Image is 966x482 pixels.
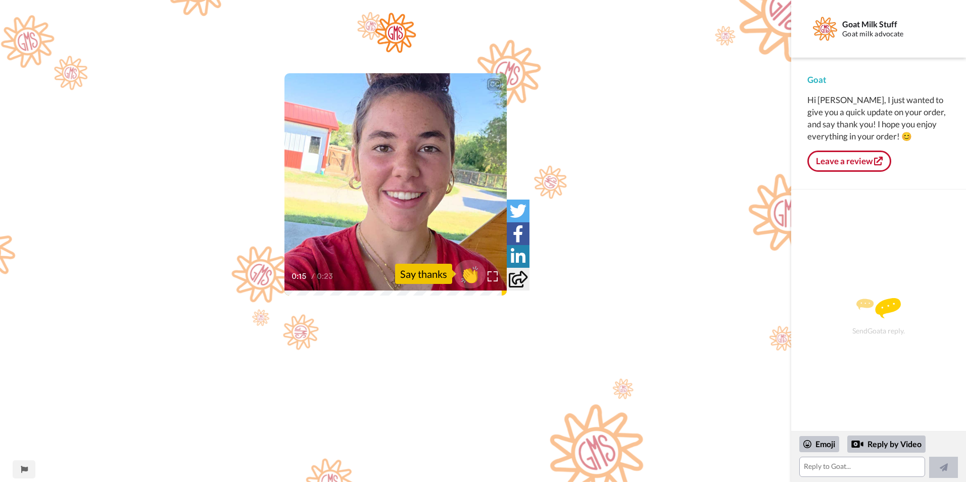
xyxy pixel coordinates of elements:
button: 👏 [454,260,486,288]
div: Reply by Video [847,436,926,453]
div: Say thanks [395,264,452,284]
div: Goat Milk Stuff [842,19,949,29]
img: Profile Image [813,17,837,41]
div: Goat milk advocate [842,30,949,38]
div: Send Goat a reply. [805,207,952,426]
span: / [311,270,315,282]
span: 👏 [454,264,486,284]
div: CC [488,79,501,89]
div: Emoji [799,436,839,452]
img: 7916b98f-ae7a-4a87-93be-04eb33a40aaf [375,13,416,53]
a: Leave a review [807,151,891,172]
div: Hi [PERSON_NAME], I just wanted to give you a quick update on your order, and say thank you! I ho... [807,94,950,142]
img: message.svg [856,298,901,318]
div: Reply by Video [851,438,863,450]
span: 0:23 [317,270,334,282]
span: 0:15 [292,270,309,282]
div: Goat [807,74,950,86]
img: Full screen [488,271,498,281]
